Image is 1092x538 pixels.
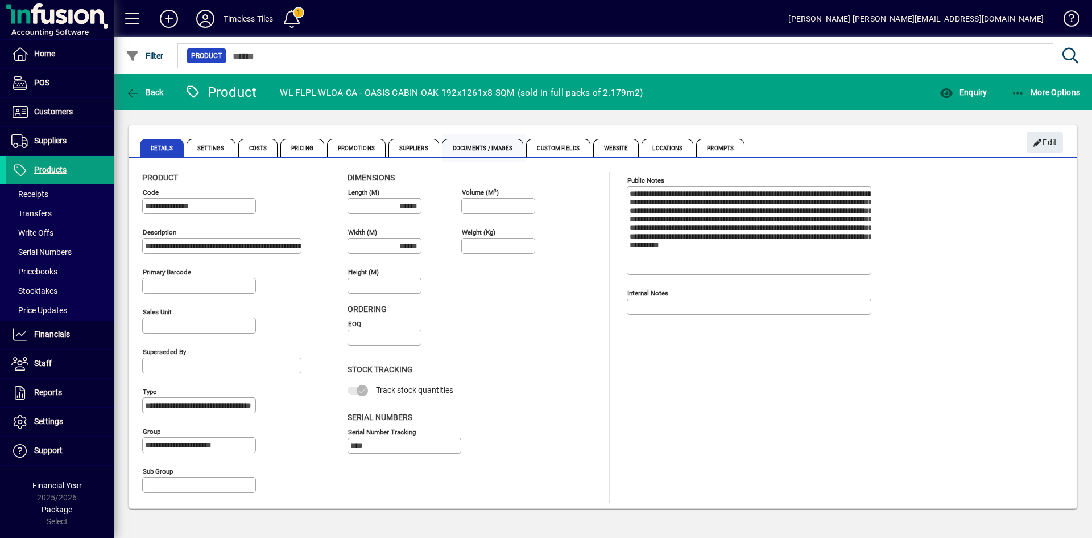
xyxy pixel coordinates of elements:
mat-label: Public Notes [627,176,664,184]
a: Stocktakes [6,281,114,301]
span: Locations [642,139,693,157]
span: Serial Numbers [11,248,72,257]
span: Suppliers [34,136,67,145]
mat-label: Description [143,228,176,236]
span: Stock Tracking [348,365,413,374]
span: Support [34,446,63,455]
button: Edit [1027,132,1063,153]
button: Enquiry [937,82,990,102]
span: Price Updates [11,306,67,315]
span: Pricing [280,139,324,157]
span: Details [140,139,184,157]
a: Transfers [6,204,114,223]
span: Package [42,505,72,514]
div: Product [185,83,257,101]
mat-label: Weight (Kg) [462,228,495,236]
a: Staff [6,350,114,378]
span: Documents / Images [442,139,524,157]
span: Ordering [348,305,387,314]
span: More Options [1011,88,1081,97]
app-page-header-button: Back [114,82,176,102]
span: Receipts [11,190,48,199]
span: Custom Fields [526,139,590,157]
mat-label: Serial Number tracking [348,428,416,436]
div: [PERSON_NAME] [PERSON_NAME][EMAIL_ADDRESS][DOMAIN_NAME] [788,10,1044,28]
a: Reports [6,379,114,407]
mat-label: Primary barcode [143,268,191,276]
a: POS [6,69,114,97]
a: Serial Numbers [6,243,114,262]
mat-label: Group [143,428,160,436]
span: Product [191,50,222,61]
mat-label: Code [143,188,159,196]
mat-label: Length (m) [348,188,379,196]
span: Edit [1033,133,1057,152]
span: Financial Year [32,481,82,490]
span: Back [126,88,164,97]
span: Prompts [696,139,744,157]
a: Home [6,40,114,68]
span: Promotions [327,139,386,157]
mat-label: EOQ [348,320,361,328]
mat-label: Width (m) [348,228,377,236]
button: Filter [123,46,167,66]
span: Dimensions [348,173,395,182]
span: Staff [34,359,52,368]
a: Price Updates [6,301,114,320]
span: Product [142,173,178,182]
span: Stocktakes [11,286,57,295]
span: Settings [34,417,63,426]
button: Add [151,9,187,29]
span: Financials [34,330,70,339]
a: Receipts [6,184,114,204]
span: Write Offs [11,228,53,237]
span: Website [593,139,639,157]
a: Pricebooks [6,262,114,281]
mat-label: Superseded by [143,348,186,356]
span: Pricebooks [11,267,57,276]
mat-label: Volume (m ) [462,188,499,196]
div: WL FLPL-WLOA-CA - OASIS CABIN OAK 192x1261x8 SQM (sold in full packs of 2.179m2) [280,84,643,102]
mat-label: Height (m) [348,268,379,276]
span: POS [34,78,49,87]
mat-label: Type [143,388,156,396]
button: Back [123,82,167,102]
a: Support [6,437,114,465]
div: Timeless Tiles [224,10,273,28]
mat-label: Internal Notes [627,289,668,297]
span: Serial Numbers [348,413,412,422]
span: Transfers [11,209,52,218]
span: Track stock quantities [376,385,453,395]
span: Products [34,165,67,174]
a: Knowledge Base [1055,2,1078,39]
span: Costs [238,139,278,157]
mat-label: Sub group [143,467,173,475]
button: More Options [1008,82,1083,102]
a: Customers [6,98,114,126]
a: Write Offs [6,223,114,243]
a: Settings [6,408,114,436]
span: Suppliers [388,139,439,157]
span: Enquiry [940,88,987,97]
sup: 3 [494,187,497,193]
span: Home [34,49,55,58]
mat-label: Sales unit [143,308,172,316]
a: Financials [6,321,114,349]
a: Suppliers [6,127,114,155]
button: Profile [187,9,224,29]
span: Settings [187,139,235,157]
span: Reports [34,388,62,397]
span: Customers [34,107,73,116]
span: Filter [126,51,164,60]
